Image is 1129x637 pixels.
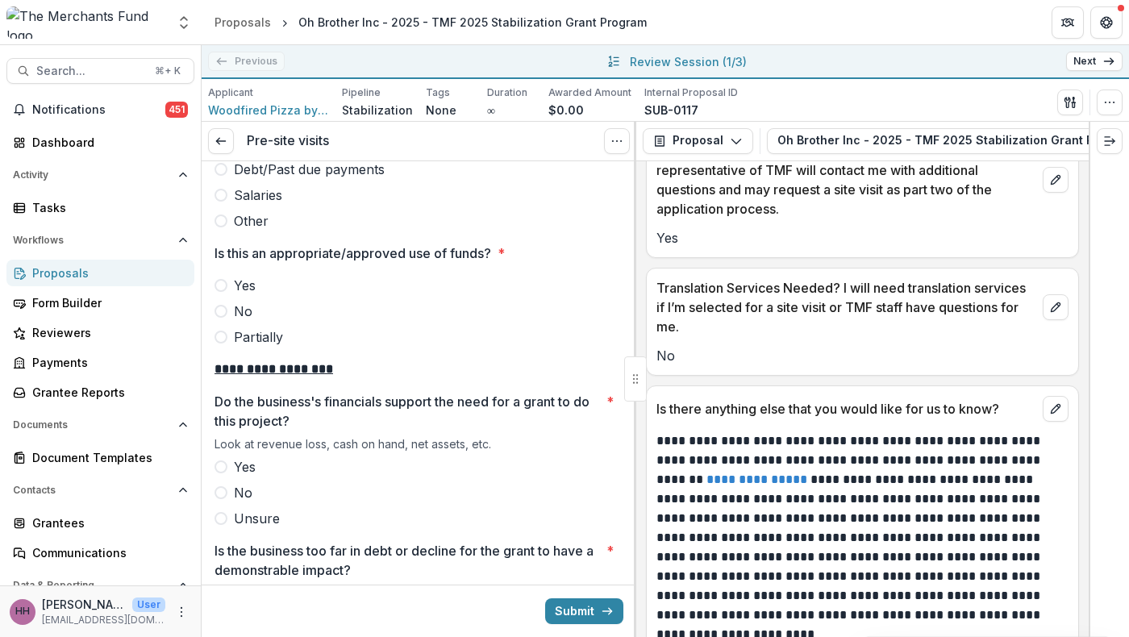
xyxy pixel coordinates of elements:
p: Is this an appropriate/approved use of funds? [215,244,491,263]
span: Workflows [13,235,172,246]
span: Partially [234,327,283,347]
button: Get Help [1090,6,1123,39]
button: More [172,602,191,622]
div: Tasks [32,199,181,216]
p: None [426,102,456,119]
div: Helen Horstmann-Allen [15,606,30,617]
p: User [132,597,165,612]
button: Open Activity [6,162,194,188]
p: $0.00 [548,102,584,119]
p: Yes [656,228,1069,248]
div: Payments [32,354,181,371]
a: Form Builder [6,289,194,316]
span: Debt/Past due payments [234,160,385,179]
span: Activity [13,169,172,181]
div: Look at revenue loss, cash on hand, net assets, etc. [215,437,623,457]
div: Reviewers [32,324,181,341]
button: edit [1043,294,1069,320]
span: Yes [234,457,256,477]
p: [PERSON_NAME] [42,596,126,613]
p: Applicant [208,85,253,100]
a: Woodfired Pizza by Oh Brother [208,102,329,119]
a: Proposals [208,10,277,34]
p: Do the business's financials support the need for a grant to do this project? [215,392,600,431]
div: Form Builder [32,294,181,311]
span: 451 [165,102,188,118]
span: No [234,302,252,321]
span: Documents [13,419,172,431]
p: Internal Proposal ID [644,85,738,100]
button: Open Documents [6,412,194,438]
span: Data & Reporting [13,580,172,591]
span: Search... [36,65,145,78]
span: Unsure [234,509,280,528]
span: Yes [234,276,256,295]
button: Options [604,128,630,154]
p: [EMAIL_ADDRESS][DOMAIN_NAME] [42,613,165,627]
img: The Merchants Fund logo [6,6,166,39]
button: Expand right [1097,128,1123,154]
div: Dashboard [32,134,181,151]
p: ∞ [487,102,495,119]
a: Payments [6,349,194,376]
button: Open Contacts [6,477,194,503]
a: Document Templates [6,444,194,471]
a: Communications [6,539,194,566]
p: Is there anything else that you would like for us to know? [656,399,1036,418]
span: Other [234,211,269,231]
a: Tasks [6,194,194,221]
p: Follow Up / Site Visit - I understand that TMF staff or a representative of TMF will contact me w... [656,141,1036,219]
a: Grantees [6,510,194,536]
span: Salaries [234,185,282,205]
a: Grantee Reports [6,379,194,406]
p: Is the business too far in debt or decline for the grant to have a demonstrable impact? [215,541,600,580]
button: edit [1043,167,1069,193]
p: Translation Services Needed? I will need translation services if I’m selected for a site visit or... [656,278,1036,336]
div: Proposals [215,14,271,31]
p: Pipeline [342,85,381,100]
p: Stabilization [342,102,413,119]
button: Submit [545,598,623,624]
p: Awarded Amount [548,85,631,100]
div: Grantees [32,514,181,531]
button: Open Workflows [6,227,194,253]
p: Tags [426,85,450,100]
nav: breadcrumb [208,10,653,34]
button: Notifications451 [6,97,194,123]
div: Communications [32,544,181,561]
button: Search... [6,58,194,84]
a: Reviewers [6,319,194,346]
p: Review Session ( 1/3 ) [630,53,747,70]
a: Next [1066,52,1123,71]
button: edit [1043,396,1069,422]
span: Notifications [32,103,165,117]
span: No [234,483,252,502]
div: Oh Brother Inc - 2025 - TMF 2025 Stabilization Grant Program [298,14,647,31]
a: Proposals [6,260,194,286]
p: SUB-0117 [644,102,698,119]
button: Open Data & Reporting [6,572,194,598]
button: All submissions [604,52,623,71]
button: Partners [1052,6,1084,39]
div: Proposals [32,264,181,281]
button: Proposal [643,128,753,154]
div: ⌘ + K [152,62,184,80]
p: No [656,346,1069,365]
h3: Pre-site visits [247,133,329,148]
button: Open entity switcher [173,6,195,39]
div: Grantee Reports [32,384,181,401]
div: Document Templates [32,449,181,466]
span: Contacts [13,485,172,496]
a: Dashboard [6,129,194,156]
p: Duration [487,85,527,100]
